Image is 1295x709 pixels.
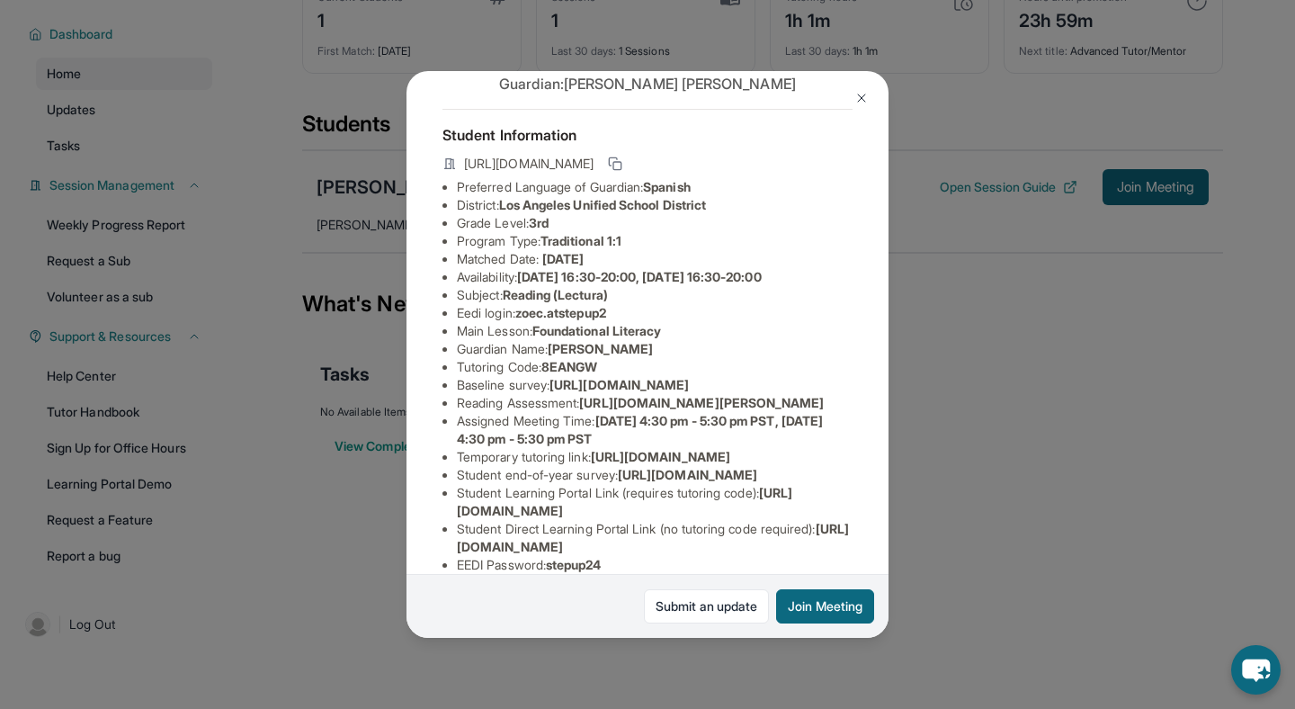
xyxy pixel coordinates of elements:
span: [DATE] 16:30-20:00, [DATE] 16:30-20:00 [517,269,762,284]
span: [DATE] 4:30 pm - 5:30 pm PST, [DATE] 4:30 pm - 5:30 pm PST [457,413,823,446]
li: Availability: [457,268,853,286]
li: Assigned Meeting Time : [457,412,853,448]
li: Eedi login : [457,304,853,322]
li: Student Direct Learning Portal Link (no tutoring code required) : [457,520,853,556]
button: Copy link [604,153,626,175]
a: Submit an update [644,589,769,624]
li: Guardian Name : [457,340,853,358]
span: [URL][DOMAIN_NAME] [464,155,594,173]
span: [URL][DOMAIN_NAME] [549,377,689,392]
button: chat-button [1231,645,1281,695]
li: Tutoring Code : [457,358,853,376]
span: [DATE] [542,251,584,266]
span: 3rd [529,215,549,230]
span: zoec.atstepup2 [515,305,606,320]
span: Reading (Lectura) [503,287,608,302]
span: Foundational Literacy [532,323,661,338]
span: Traditional 1:1 [540,233,621,248]
span: Spanish [643,179,691,194]
span: stepup24 [546,557,602,572]
li: Main Lesson : [457,322,853,340]
span: Los Angeles Unified School District [499,197,706,212]
li: District: [457,196,853,214]
li: Temporary tutoring link : [457,448,853,466]
li: Student end-of-year survey : [457,466,853,484]
li: Student Learning Portal Link (requires tutoring code) : [457,484,853,520]
h4: Student Information [442,124,853,146]
li: Matched Date: [457,250,853,268]
li: EEDI Password : [457,556,853,574]
img: Close Icon [854,91,869,105]
span: [URL][DOMAIN_NAME][PERSON_NAME] [579,395,824,410]
li: Program Type: [457,232,853,250]
li: Grade Level: [457,214,853,232]
span: 8EANGW [541,359,597,374]
li: Reading Assessment : [457,394,853,412]
li: Preferred Language of Guardian: [457,178,853,196]
span: [URL][DOMAIN_NAME] [591,449,730,464]
span: [URL][DOMAIN_NAME] [618,467,757,482]
button: Join Meeting [776,589,874,624]
li: Subject : [457,286,853,304]
p: Guardian: [PERSON_NAME] [PERSON_NAME] [442,73,853,94]
span: [PERSON_NAME] [548,341,653,356]
li: Baseline survey : [457,376,853,394]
